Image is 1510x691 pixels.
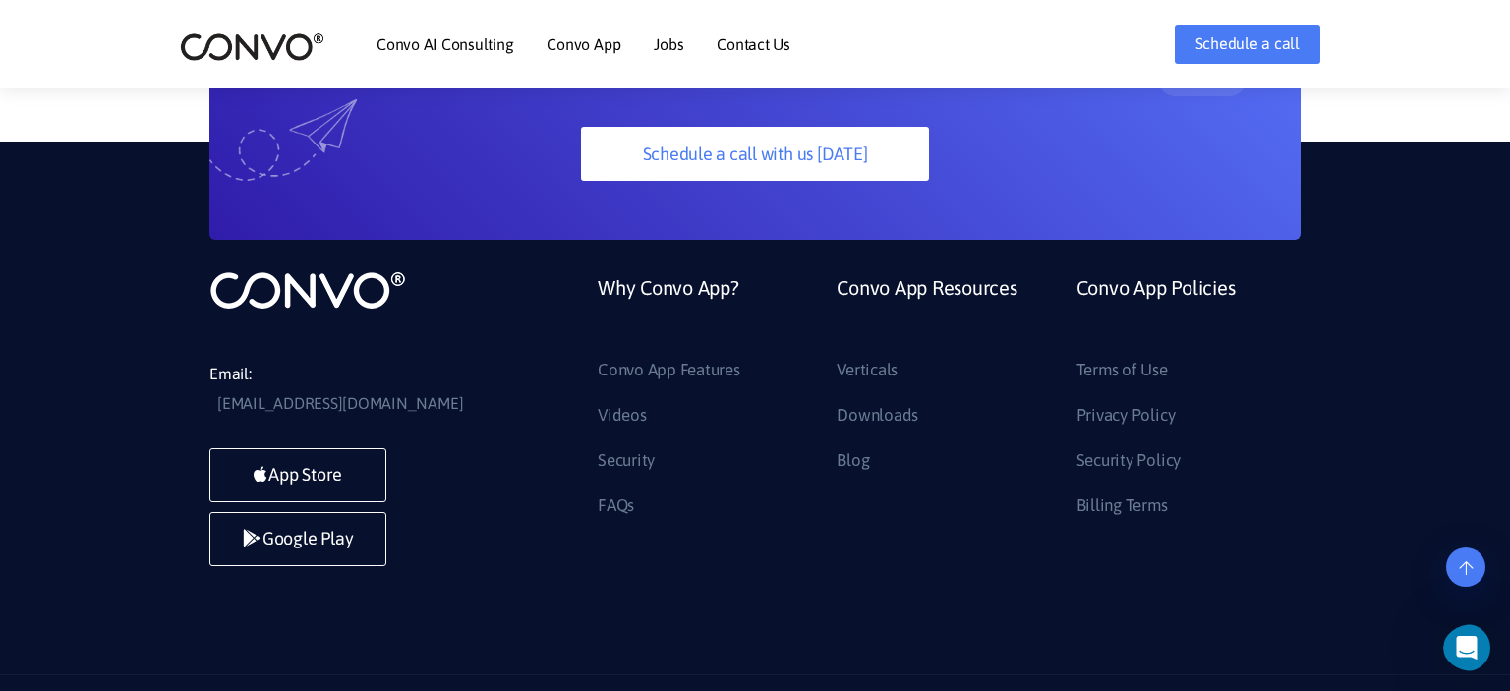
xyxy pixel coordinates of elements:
iframe: Intercom live chat [1443,624,1504,671]
a: Convo AI Consulting [377,36,513,52]
a: Security [598,445,655,477]
a: Convo App Policies [1076,269,1236,355]
a: Security Policy [1076,445,1181,477]
a: Convo App [547,36,620,52]
a: App Store [209,448,386,502]
a: Videos [598,400,647,432]
a: Why Convo App? [598,269,739,355]
a: Convo App Resources [837,269,1016,355]
a: [EMAIL_ADDRESS][DOMAIN_NAME] [217,389,463,419]
a: FAQs [598,490,634,522]
img: logo_not_found [209,269,406,311]
a: Privacy Policy [1076,400,1176,432]
a: Schedule a call with us [DATE] [581,127,928,181]
a: Downloads [837,400,918,432]
a: Billing Terms [1076,490,1168,522]
a: Convo App Features [598,355,740,386]
img: logo_2.png [180,31,324,62]
a: Terms of Use [1076,355,1168,386]
a: Blog [837,445,869,477]
a: Google Play [209,512,386,566]
div: Footer [583,269,1301,535]
a: Schedule a call [1175,25,1320,64]
a: Verticals [837,355,898,386]
li: Email: [209,360,504,419]
a: Contact Us [717,36,790,52]
a: Jobs [654,36,683,52]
